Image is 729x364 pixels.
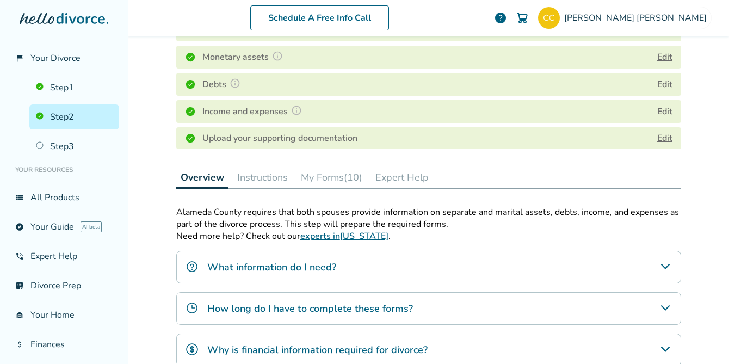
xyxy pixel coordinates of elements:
[657,105,672,118] button: Edit
[207,260,336,274] h4: What information do I need?
[176,230,681,242] p: Need more help? Check out our .
[176,292,681,325] div: How long do I have to complete these forms?
[15,252,24,261] span: phone_in_talk
[371,166,433,188] button: Expert Help
[9,244,119,269] a: phone_in_talkExpert Help
[176,251,681,283] div: What information do I need?
[29,104,119,129] a: Step2
[564,12,711,24] span: [PERSON_NAME] [PERSON_NAME]
[81,221,102,232] span: AI beta
[9,159,119,181] li: Your Resources
[657,51,672,64] button: Edit
[516,11,529,24] img: Cart
[9,332,119,357] a: attach_moneyFinances
[538,7,560,29] img: checy16@gmail.com
[185,52,196,63] img: Completed
[9,273,119,298] a: list_alt_checkDivorce Prep
[176,166,228,189] button: Overview
[202,132,357,145] h4: Upload your supporting documentation
[185,133,196,144] img: Completed
[675,312,729,364] iframe: Chat Widget
[15,281,24,290] span: list_alt_check
[207,301,413,316] h4: How long do I have to complete these forms?
[233,166,292,188] button: Instructions
[15,193,24,202] span: view_list
[15,311,24,319] span: garage_home
[176,206,681,230] p: Alameda County requires that both spouses provide information on separate and marital assets, deb...
[657,132,672,144] a: Edit
[15,340,24,349] span: attach_money
[15,223,24,231] span: explore
[29,75,119,100] a: Step1
[9,303,119,328] a: garage_homeYour Home
[300,230,388,242] a: experts in[US_STATE]
[186,343,199,356] img: Why is financial information required for divorce?
[30,52,81,64] span: Your Divorce
[9,214,119,239] a: exploreYour GuideAI beta
[15,54,24,63] span: flag_2
[494,11,507,24] a: help
[29,134,119,159] a: Step3
[202,50,286,64] h4: Monetary assets
[186,301,199,314] img: How long do I have to complete these forms?
[296,166,367,188] button: My Forms(10)
[185,106,196,117] img: Completed
[185,79,196,90] img: Completed
[202,104,305,119] h4: Income and expenses
[657,78,672,91] button: Edit
[291,105,302,116] img: Question Mark
[272,51,283,61] img: Question Mark
[186,260,199,273] img: What information do I need?
[9,185,119,210] a: view_listAll Products
[250,5,389,30] a: Schedule A Free Info Call
[207,343,428,357] h4: Why is financial information required for divorce?
[202,77,244,91] h4: Debts
[230,78,240,89] img: Question Mark
[9,46,119,71] a: flag_2Your Divorce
